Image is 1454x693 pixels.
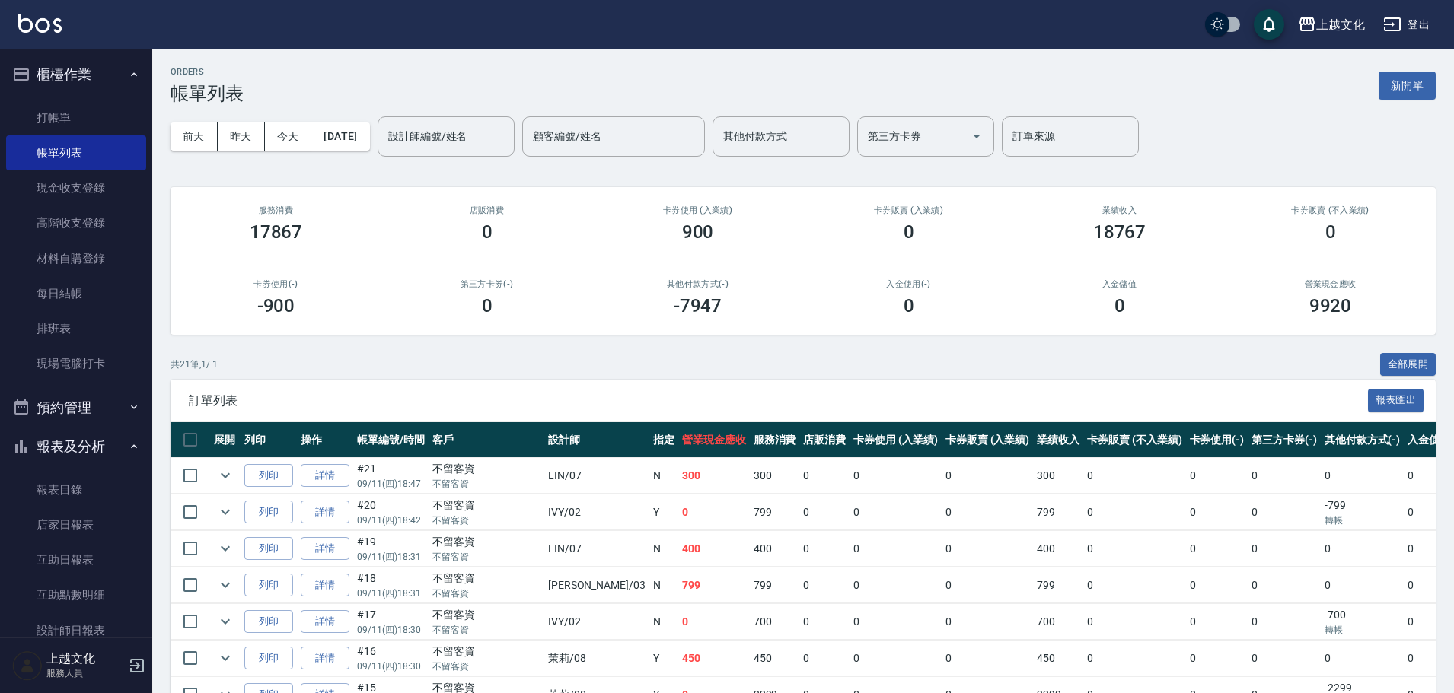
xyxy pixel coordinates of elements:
p: 09/11 (四) 18:31 [357,587,425,600]
td: 799 [678,567,750,603]
td: 0 [942,567,1034,603]
td: 0 [850,641,942,676]
td: 0 [1186,567,1248,603]
button: 全部展開 [1380,353,1436,377]
td: 0 [1321,531,1405,567]
button: 列印 [244,537,293,561]
td: 0 [1248,458,1321,494]
td: #17 [353,604,429,640]
h2: 入金使用(-) [821,279,996,289]
button: 報表及分析 [6,427,146,466]
td: #21 [353,458,429,494]
td: 0 [1321,641,1405,676]
button: Open [965,124,989,148]
h2: 卡券販賣 (不入業績) [1243,205,1417,215]
h2: 卡券使用(-) [189,279,363,289]
a: 排班表 [6,311,146,346]
td: #18 [353,567,429,603]
th: 帳單編號/時間 [353,422,429,458]
td: #16 [353,641,429,676]
th: 店販消費 [799,422,850,458]
a: 互助日報表 [6,542,146,577]
td: 0 [850,458,942,494]
td: 450 [678,641,750,676]
p: 09/11 (四) 18:30 [357,660,425,673]
h3: 0 [1325,221,1336,243]
td: 0 [1186,458,1248,494]
div: 不留客資 [432,571,540,587]
a: 設計師日報表 [6,613,146,648]
h5: 上越文化 [46,651,124,666]
td: 799 [750,494,800,530]
th: 操作 [297,422,353,458]
td: 400 [1033,531,1083,567]
td: 0 [942,604,1034,640]
td: [PERSON_NAME] /03 [544,567,649,603]
p: 不留客資 [432,587,540,600]
button: 列印 [244,464,293,488]
button: 列印 [244,574,293,597]
td: 300 [750,458,800,494]
td: 0 [850,604,942,640]
h3: 17867 [250,221,303,243]
td: 0 [1321,458,1405,494]
td: 700 [1033,604,1083,640]
a: 詳情 [301,537,349,561]
td: N [649,567,678,603]
h2: 卡券販賣 (入業績) [821,205,996,215]
td: 0 [1248,494,1321,530]
h3: 0 [482,295,493,316]
td: 450 [1033,641,1083,676]
p: 轉帳 [1325,623,1401,637]
a: 互助點數明細 [6,577,146,612]
h3: 0 [1114,295,1125,316]
td: 0 [1186,641,1248,676]
td: 0 [942,531,1034,567]
button: 列印 [244,647,293,670]
th: 卡券販賣 (入業績) [942,422,1034,458]
span: 訂單列表 [189,393,1368,408]
h2: 入金儲值 [1032,279,1207,289]
div: 不留客資 [432,534,540,550]
div: 不留客資 [432,497,540,513]
td: 300 [1033,458,1083,494]
button: 新開單 [1379,72,1436,100]
th: 第三方卡券(-) [1248,422,1321,458]
a: 報表匯出 [1368,393,1424,407]
div: 不留客資 [432,644,540,660]
td: 700 [750,604,800,640]
a: 詳情 [301,574,349,597]
h2: 卡券使用 (入業績) [611,205,785,215]
td: Y [649,494,678,530]
h3: 服務消費 [189,205,363,215]
button: 前天 [171,122,218,151]
a: 高階收支登錄 [6,205,146,240]
td: 0 [1248,531,1321,567]
td: 茉莉 /08 [544,641,649,676]
td: 0 [799,567,850,603]
a: 詳情 [301,647,349,670]
h2: 營業現金應收 [1243,279,1417,289]
button: 今天 [265,122,312,151]
a: 新開單 [1379,78,1436,92]
td: 0 [1083,531,1185,567]
h3: 0 [904,221,914,243]
button: expand row [214,647,237,669]
td: 0 [1248,604,1321,640]
td: 0 [942,641,1034,676]
h3: 0 [904,295,914,316]
td: N [649,458,678,494]
td: -700 [1321,604,1405,640]
p: 不留客資 [432,660,540,673]
a: 店家日報表 [6,507,146,542]
th: 營業現金應收 [678,422,750,458]
td: 799 [1033,494,1083,530]
button: 報表匯出 [1368,389,1424,412]
th: 客戶 [429,422,544,458]
td: Y [649,641,678,676]
h3: 900 [682,221,714,243]
p: 服務人員 [46,666,124,680]
th: 設計師 [544,422,649,458]
td: 0 [678,604,750,640]
td: IVY /02 [544,604,649,640]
